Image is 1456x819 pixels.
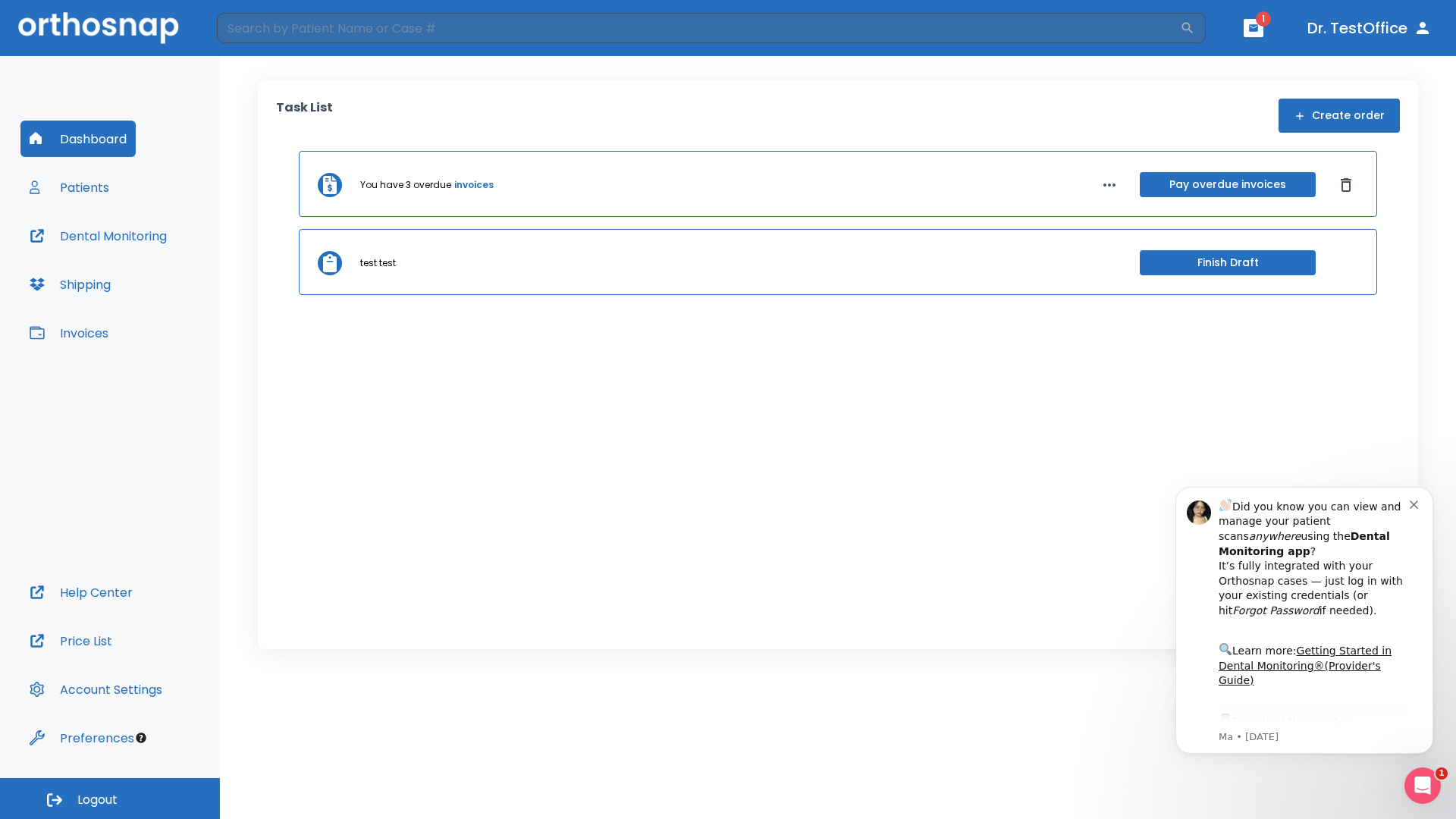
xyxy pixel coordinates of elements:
[20,121,136,157] button: Dashboard
[20,315,118,351] button: Invoices
[1334,173,1358,197] button: Dismiss
[20,574,142,610] button: Help Center
[454,178,494,192] a: invoices
[360,256,396,270] p: test test
[1140,250,1316,275] button: Finish Draft
[1301,14,1438,42] button: Dr. TestOffice
[1279,99,1400,133] button: Create order
[1436,767,1448,780] span: 1
[360,178,451,192] p: You have 3 overdue
[20,266,120,303] button: Shipping
[18,12,179,43] img: Orthosnap
[20,218,176,254] button: Dental Monitoring
[1404,767,1441,804] iframe: Intercom live chat
[20,623,121,659] button: Price List
[66,251,201,278] a: App Store
[20,671,171,708] button: Account Settings
[1256,11,1271,27] span: 1
[20,169,118,206] button: Patients
[66,247,257,325] div: Download the app: | ​ Let us know if you need help getting started!
[217,13,1180,43] input: Search by Patient Name or Case #
[134,731,148,745] div: Tooltip anchor
[77,792,118,808] span: Logout
[257,33,269,45] button: Dismiss notification
[276,99,333,133] p: Task List
[20,720,143,756] button: Preferences
[1153,464,1456,778] iframe: Intercom notifications message
[66,266,257,280] p: Message from Ma, sent 2w ago
[1140,172,1316,197] button: Pay overdue invoices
